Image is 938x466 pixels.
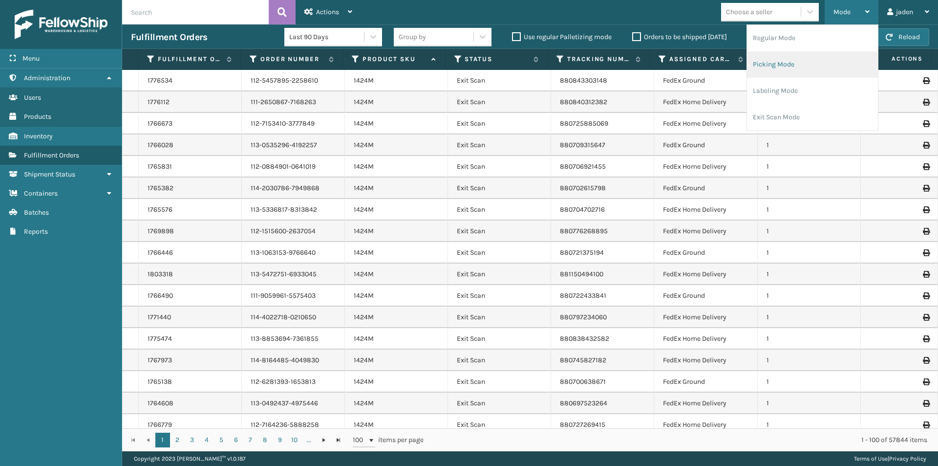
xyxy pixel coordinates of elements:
[654,113,757,134] td: FedEx Home Delivery
[448,113,551,134] td: Exit Scan
[199,433,214,447] a: 4
[465,55,528,64] label: Status
[448,221,551,242] td: Exit Scan
[512,33,612,41] label: Use regular Palletizing mode
[654,350,757,371] td: FedEx Home Delivery
[654,307,757,328] td: FedEx Home Delivery
[560,334,609,343] a: 880838432582
[335,436,342,444] span: Go to the last page
[923,142,929,149] i: Print Label
[654,178,757,199] td: FedEx Ground
[158,55,221,64] label: Fulfillment Order Id
[242,91,345,113] td: 111-2650867-7168263
[354,334,374,343] a: 1424M
[148,269,173,279] a: 1803318
[354,162,374,171] a: 1424M
[148,140,173,150] a: 1766028
[354,248,374,257] a: 1424M
[560,356,606,364] a: 880745827182
[448,264,551,285] td: Exit Scan
[24,112,51,121] span: Products
[448,199,551,221] td: Exit Scan
[131,31,207,43] h3: Fulfillment Orders
[148,377,172,387] a: 1765138
[747,51,878,78] li: Picking Mode
[654,371,757,393] td: FedEx Ground
[354,270,374,278] a: 1424M
[242,113,345,134] td: 112-7153410-3777849
[229,433,243,447] a: 6
[242,221,345,242] td: 112-1515600-2637054
[923,335,929,342] i: Print Label
[923,292,929,299] i: Print Label
[331,433,346,447] a: Go to the last page
[654,199,757,221] td: FedEx Home Delivery
[654,264,757,285] td: FedEx Home Delivery
[273,433,287,447] a: 9
[148,76,172,86] a: 1776534
[148,334,172,344] a: 1775474
[242,264,345,285] td: 113-5472751-6933045
[923,249,929,256] i: Print Label
[560,98,607,106] a: 880840312382
[242,156,345,178] td: 112-0884901-0641019
[758,414,861,436] td: 1
[243,433,258,447] a: 7
[448,350,551,371] td: Exit Scan
[560,141,605,149] a: 880709315647
[448,156,551,178] td: Exit Scan
[22,54,40,63] span: Menu
[437,435,927,445] div: 1 - 100 of 57844 items
[758,371,861,393] td: 1
[24,170,75,178] span: Shipment Status
[354,313,374,321] a: 1424M
[448,414,551,436] td: Exit Scan
[242,70,345,91] td: 112-5457895-2258610
[747,104,878,131] li: Exit Scan Mode
[148,162,172,172] a: 1765831
[448,70,551,91] td: Exit Scan
[214,433,229,447] a: 5
[148,420,172,430] a: 1766779
[654,285,757,307] td: FedEx Ground
[448,91,551,113] td: Exit Scan
[448,328,551,350] td: Exit Scan
[560,291,606,300] a: 880722433841
[560,205,605,214] a: 880704702716
[320,436,328,444] span: Go to the next page
[354,98,374,106] a: 1424M
[560,227,608,235] a: 880776268895
[567,55,631,64] label: Tracking Number
[242,414,345,436] td: 112-7164236-5888258
[654,134,757,156] td: FedEx Ground
[448,242,551,264] td: Exit Scan
[362,55,426,64] label: Product SKU
[923,357,929,364] i: Print Label
[758,350,861,371] td: 1
[353,433,424,447] span: items per page
[24,151,79,159] span: Fulfillment Orders
[669,55,733,64] label: Assigned Carrier Service
[654,242,757,264] td: FedEx Ground
[148,205,172,215] a: 1765576
[923,206,929,213] i: Print Label
[354,184,374,192] a: 1424M
[654,393,757,414] td: FedEx Home Delivery
[316,8,339,16] span: Actions
[654,91,757,113] td: FedEx Home Delivery
[354,76,374,85] a: 1424M
[354,119,374,128] a: 1424M
[923,378,929,385] i: Print Label
[923,271,929,278] i: Print Label
[758,307,861,328] td: 1
[833,8,851,16] span: Mode
[758,156,861,178] td: 1
[148,119,172,129] a: 1766673
[185,433,199,447] a: 3
[24,208,49,217] span: Batches
[448,371,551,393] td: Exit Scan
[354,227,374,235] a: 1424M
[354,421,374,429] a: 1424M
[758,242,861,264] td: 1
[923,163,929,170] i: Print Label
